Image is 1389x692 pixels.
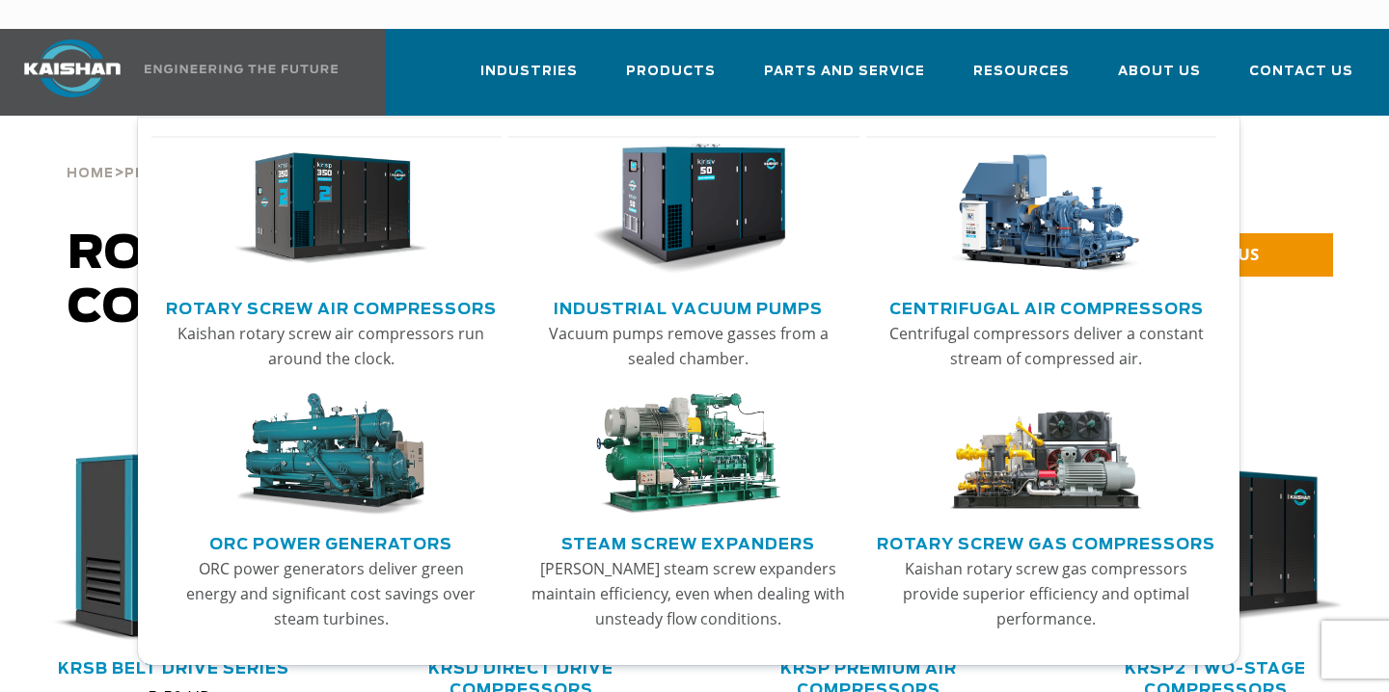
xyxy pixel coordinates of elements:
[887,321,1205,371] p: Centrifugal compressors deliver a constant stream of compressed air.
[764,61,925,83] span: Parts and Service
[973,46,1070,112] a: Resources
[530,556,847,631] p: [PERSON_NAME] steam screw expanders maintain efficiency, even when dealing with unsteady flow con...
[1118,46,1201,112] a: About Us
[889,292,1204,321] a: Centrifugal Air Compressors
[58,661,289,677] a: KRSB Belt Drive Series
[973,61,1070,83] span: Resources
[626,46,716,112] a: Products
[173,321,490,371] p: Kaishan rotary screw air compressors run around the clock.
[209,527,452,556] a: ORC Power Generators
[561,527,815,556] a: Steam Screw Expanders
[1118,61,1201,83] span: About Us
[68,231,597,332] span: Rotary Screw Air Compressors
[554,292,823,321] a: Industrial Vacuum Pumps
[877,527,1215,556] a: Rotary Screw Gas Compressors
[480,61,578,83] span: Industries
[1249,61,1353,83] span: Contact Us
[480,46,578,112] a: Industries
[948,144,1144,275] img: thumb-Centrifugal-Air-Compressors
[233,144,429,275] img: thumb-Rotary-Screw-Air-Compressors
[67,164,114,181] a: Home
[626,61,716,83] span: Products
[530,321,847,371] p: Vacuum pumps remove gasses from a sealed chamber.
[67,168,114,180] span: Home
[887,556,1205,631] p: Kaishan rotary screw gas compressors provide superior efficiency and optimal performance.
[173,556,490,631] p: ORC power generators deliver green energy and significant cost savings over steam turbines.
[166,292,497,321] a: Rotary Screw Air Compressors
[31,451,316,644] div: krsb30
[591,393,787,515] img: thumb-Steam-Screw-Expanders
[124,164,214,181] a: Products
[1249,46,1353,112] a: Contact Us
[67,116,506,189] div: > >
[591,144,787,275] img: thumb-Industrial-Vacuum-Pumps
[124,168,214,180] span: Products
[233,393,429,515] img: thumb-ORC-Power-Generators
[145,65,338,73] img: Engineering the future
[948,393,1144,515] img: thumb-Rotary-Screw-Gas-Compressors
[764,46,925,112] a: Parts and Service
